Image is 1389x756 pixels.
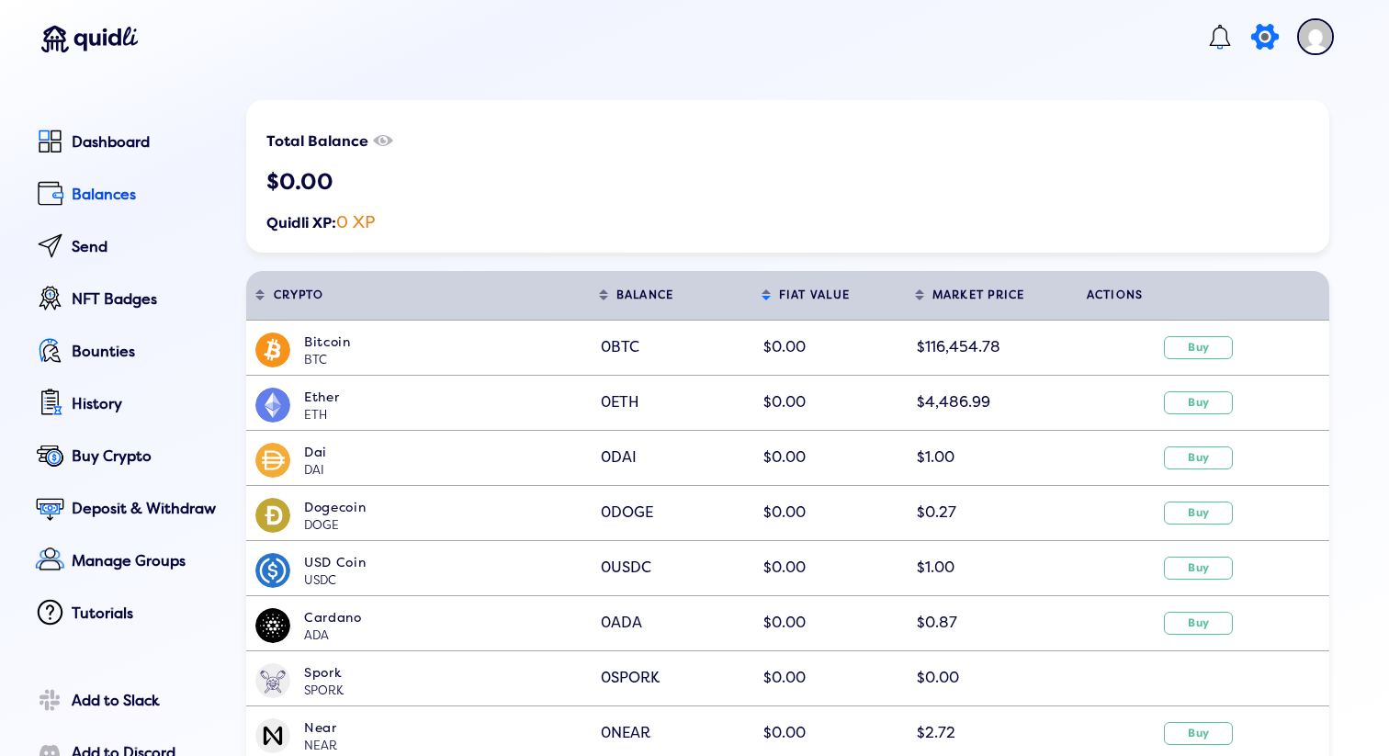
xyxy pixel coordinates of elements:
[304,388,590,407] div: Ether
[611,614,642,632] span: ADA
[763,669,806,687] span: $0.00
[255,443,290,478] img: DAI
[1164,557,1233,580] button: Buy
[917,448,954,467] span: $1.00
[763,724,806,742] span: $0.00
[304,517,590,536] div: DOGE
[763,503,806,522] span: $0.00
[255,663,290,698] img: SPORK
[304,498,590,517] div: Dogecoin
[917,503,956,522] span: $0.27
[266,213,1309,232] div: Quidli XP:
[30,123,220,164] a: Dashboard
[611,393,639,412] span: ETH
[917,338,1000,356] span: $116,454.78
[611,503,653,522] span: DOGE
[72,134,220,151] div: Dashboard
[72,239,220,255] div: Send
[30,490,220,531] a: Deposit & Withdraw
[601,338,639,356] span: 0
[255,498,290,533] img: DOGE
[304,333,590,352] div: Bitcoin
[601,724,650,742] span: 0
[30,385,220,426] a: History
[30,594,220,636] a: Tutorials
[30,437,220,479] a: Buy Crypto
[1164,391,1233,414] button: Buy
[917,724,955,742] span: $2.72
[304,352,590,370] div: BTC
[304,718,590,738] div: Near
[72,693,220,709] div: Add to Slack
[266,169,1309,196] div: $0.00
[255,608,290,643] img: ADA
[763,393,806,412] span: $0.00
[1164,612,1233,635] button: Buy
[1164,446,1233,469] button: Buy
[601,559,651,577] span: 0
[763,448,806,467] span: $0.00
[336,211,375,233] span: 0 XP
[72,186,220,203] div: Balances
[1297,18,1334,55] img: account
[72,344,220,360] div: Bounties
[304,572,590,591] div: USDC
[304,462,590,480] div: DAI
[601,614,642,632] span: 0
[30,175,220,217] a: Balances
[763,614,806,632] span: $0.00
[1164,502,1233,525] button: Buy
[917,559,954,577] span: $1.00
[601,448,637,467] span: 0
[1087,288,1144,302] span: ACTIONS
[72,291,220,308] div: NFT Badges
[601,393,639,412] span: 0
[304,738,590,756] div: NEAR
[917,669,959,687] span: $0.00
[72,605,220,622] div: Tutorials
[304,627,590,646] div: ADA
[601,503,653,522] span: 0
[246,100,1329,253] div: Total Balance
[304,663,590,683] div: Spork
[1164,336,1233,359] button: Buy
[30,280,220,322] a: NFT Badges
[255,553,290,588] img: USDC
[72,553,220,570] div: Manage Groups
[611,338,639,356] span: BTC
[255,333,290,367] img: BTC
[763,338,806,356] span: $0.00
[611,669,660,687] span: SPORK
[30,333,220,374] a: Bounties
[304,683,590,701] div: SPORK
[763,559,806,577] span: $0.00
[72,448,220,465] div: Buy Crypto
[304,407,590,425] div: ETH
[917,614,957,632] span: $0.87
[255,718,290,753] img: NEAR
[601,669,660,687] span: 0
[611,559,651,577] span: USDC
[917,393,990,412] span: $4,486.99
[304,443,590,462] div: Dai
[304,608,590,627] div: Cardano
[611,724,650,742] span: NEAR
[255,388,290,423] img: ETH
[72,501,220,517] div: Deposit & Withdraw
[72,396,220,412] div: History
[1164,722,1233,745] button: Buy
[304,553,590,572] div: USD Coin
[30,228,220,269] a: Send
[611,448,637,467] span: DAI
[30,682,220,723] a: Add to Slack
[30,542,220,583] a: Manage Groups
